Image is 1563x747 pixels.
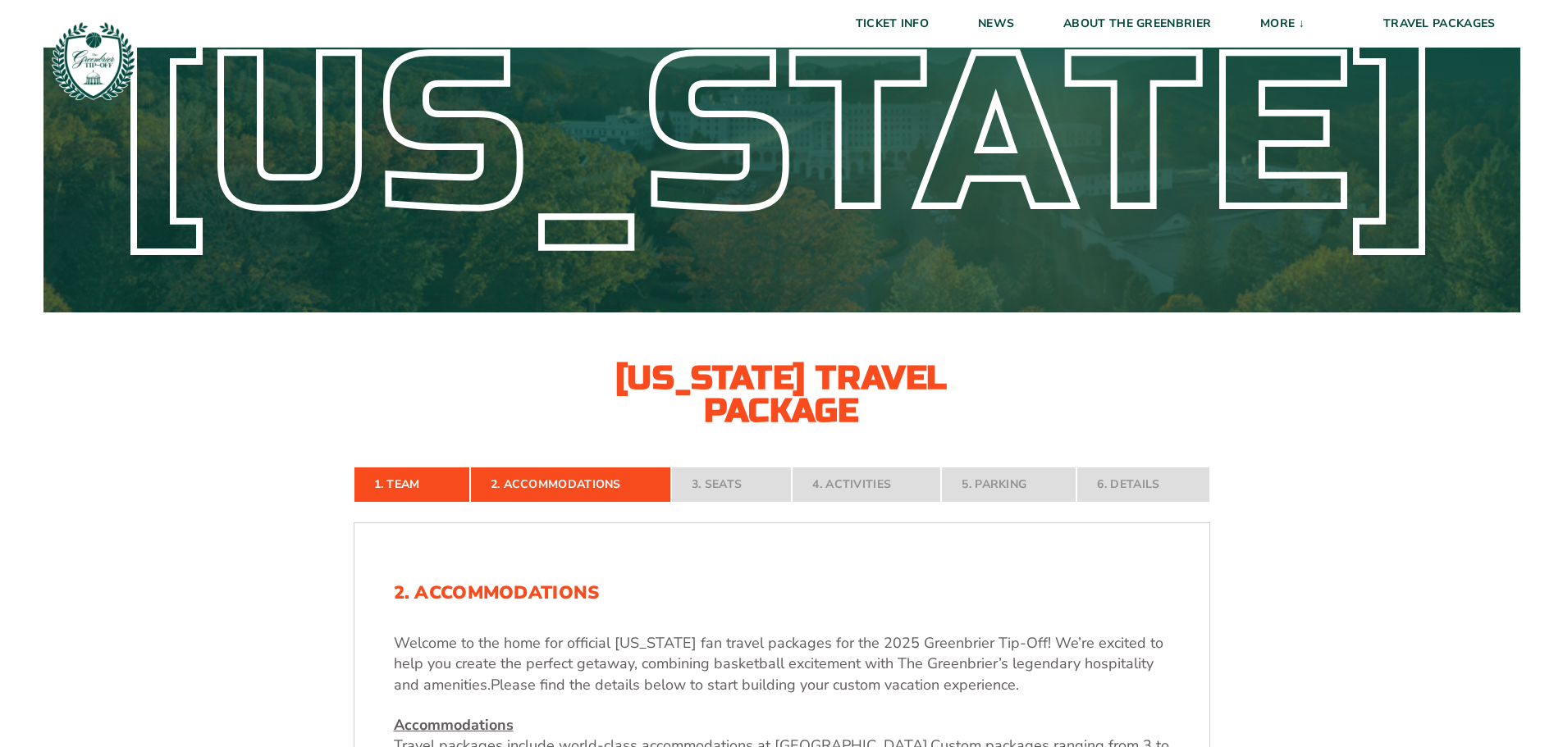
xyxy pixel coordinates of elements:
h2: [US_STATE] Travel Package [601,362,962,427]
h2: 2. Accommodations [394,582,1170,604]
span: Please find the details below to start building your custom vacation experience. [491,675,1019,695]
a: 1. Team [354,467,470,503]
div: [US_STATE] [43,48,1520,222]
img: Greenbrier Tip-Off [49,16,138,105]
p: Welcome to the home for official [US_STATE] fan travel packages for the 2025 Greenbrier Tip-Off! ... [394,633,1170,695]
u: Accommodations [394,715,514,735]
